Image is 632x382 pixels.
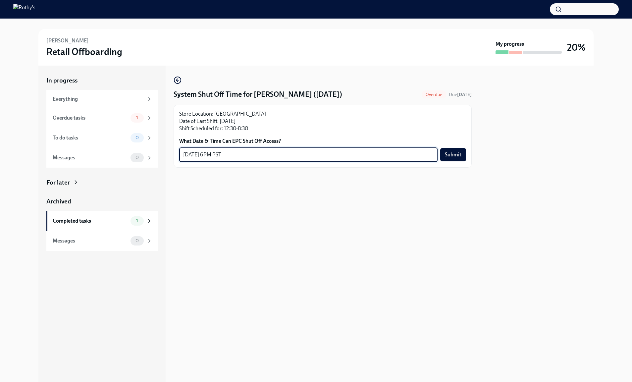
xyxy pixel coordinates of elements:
strong: [DATE] [457,92,472,97]
span: 0 [132,135,143,140]
div: Messages [53,154,128,161]
span: 0 [132,238,143,243]
h3: Retail Offboarding [46,46,122,58]
span: Due [449,92,472,97]
div: Messages [53,237,128,245]
p: Store Location: [GEOGRAPHIC_DATA] Date of Last Shift: [DATE] Shift Scheduled for: 12:30-8:30 [179,110,466,132]
img: Rothy's [13,4,35,15]
a: Completed tasks1 [46,211,158,231]
div: For later [46,178,70,187]
div: Everything [53,95,144,103]
h4: System Shut Off Time for [PERSON_NAME] ([DATE]) [174,89,342,99]
div: To do tasks [53,134,128,141]
a: Archived [46,197,158,206]
a: For later [46,178,158,187]
textarea: [DATE] 6PM PST [183,151,434,159]
span: 0 [132,155,143,160]
div: Overdue tasks [53,114,128,122]
a: In progress [46,76,158,85]
a: Messages0 [46,231,158,251]
a: Overdue tasks1 [46,108,158,128]
span: September 23rd, 2025 09:00 [449,91,472,98]
a: Everything [46,90,158,108]
span: Overdue [422,92,446,97]
label: What Date & Time Can EPC Shut Off Access? [179,137,466,145]
span: 1 [132,218,142,223]
button: Submit [440,148,466,161]
strong: My progress [496,40,524,48]
div: Completed tasks [53,217,128,225]
span: Submit [445,151,461,158]
h3: 20% [567,41,586,53]
h6: [PERSON_NAME] [46,37,89,44]
a: Messages0 [46,148,158,168]
a: To do tasks0 [46,128,158,148]
span: 1 [132,115,142,120]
